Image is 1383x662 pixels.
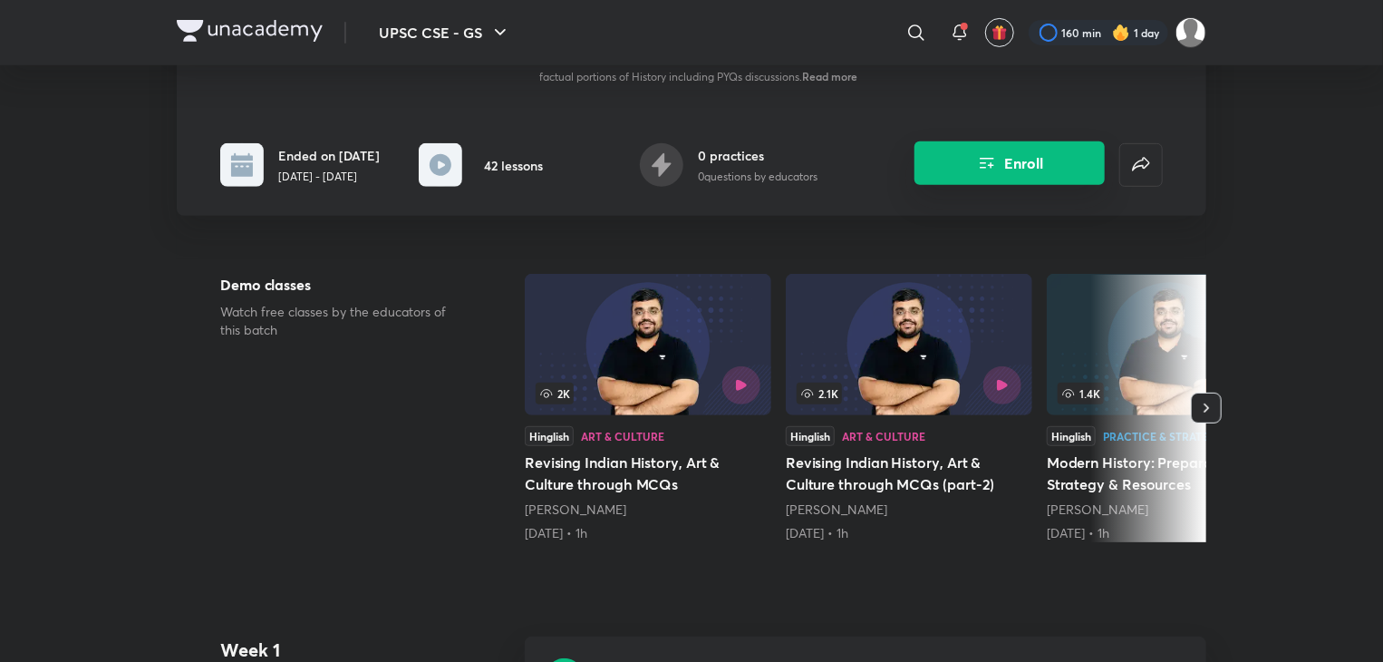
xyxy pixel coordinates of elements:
div: Pratik Nayak [525,501,771,519]
button: UPSC CSE - GS [368,15,522,51]
button: false [1119,143,1163,187]
a: Revising Indian History, Art & Culture through MCQs (part-2) [786,274,1032,542]
img: streak [1112,24,1130,42]
a: 2KHinglishArt & CultureRevising Indian History, Art & Culture through MCQs[PERSON_NAME][DATE] • 1h [525,274,771,542]
div: Pratik Nayak [786,501,1032,519]
img: Shubham Kumar [1175,17,1206,48]
span: 2.1K [797,383,842,404]
h5: Revising Indian History, Art & Culture through MCQs (part-2) [786,452,1032,495]
img: avatar [991,24,1008,41]
button: Enroll [914,141,1105,185]
h5: Modern History: Preparation Strategy & Resources [1047,452,1293,495]
div: Hinglish [1047,426,1096,446]
div: Hinglish [525,426,574,446]
div: Art & Culture [581,431,664,442]
a: [PERSON_NAME] [786,501,887,518]
span: 1.4K [1058,383,1104,404]
p: Watch free classes by the educators of this batch [220,303,467,339]
h6: 0 practices [698,146,817,165]
h6: Ended on [DATE] [278,146,380,165]
p: 0 questions by educators [698,169,817,185]
div: 5th Jul • 1h [1047,524,1293,542]
div: Hinglish [786,426,835,446]
a: [PERSON_NAME] [525,501,626,518]
a: [PERSON_NAME] [1047,501,1148,518]
div: 22nd May • 1h [786,524,1032,542]
span: Read more [802,69,857,83]
h6: 42 lessons [484,156,543,175]
a: Modern History: Preparation Strategy & Resources [1047,274,1293,542]
button: avatar [985,18,1014,47]
p: [DATE] - [DATE] [278,169,380,185]
a: Company Logo [177,20,323,46]
a: Revising Indian History, Art & Culture through MCQs [525,274,771,542]
span: 2K [536,383,574,404]
a: 2.1KHinglishArt & CultureRevising Indian History, Art & Culture through MCQs (part-2)[PERSON_NAME... [786,274,1032,542]
div: Art & Culture [842,431,925,442]
h5: Revising Indian History, Art & Culture through MCQs [525,452,771,495]
a: 1.4KHinglishPractice & StrategyModern History: Preparation Strategy & Resources[PERSON_NAME][DATE... [1047,274,1293,542]
h5: Demo classes [220,274,467,296]
div: Pratik Nayak [1047,501,1293,519]
img: Company Logo [177,20,323,42]
div: 21st May • 1h [525,524,771,542]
